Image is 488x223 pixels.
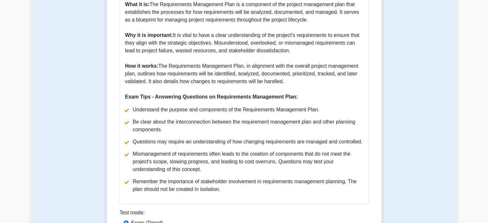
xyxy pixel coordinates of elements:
li: Be clear about the interconnection between the requirement management plan and other planning com... [125,118,363,133]
b: Why it is important: [125,32,173,38]
li: Mismanagement of requirements often leads to the creation of components that do not meet the proj... [125,150,363,173]
b: Exam Tips - Answering Questions on Requirements Management Plan: [125,94,298,99]
p: The Requirements Management Plan is a component of the project management plan that establishes t... [125,1,363,101]
b: What it is: [125,2,150,7]
b: How it works: [125,63,158,69]
li: Understand the purpose and components of the Requirements Management Plan. [125,106,363,114]
li: Remember the importance of stakeholder involvement in requirements management planning. The plan ... [125,178,363,193]
li: Questions may require an understanding of how changing requirements are managed and controlled. [125,138,363,146]
div: Test mode: [120,209,369,219]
